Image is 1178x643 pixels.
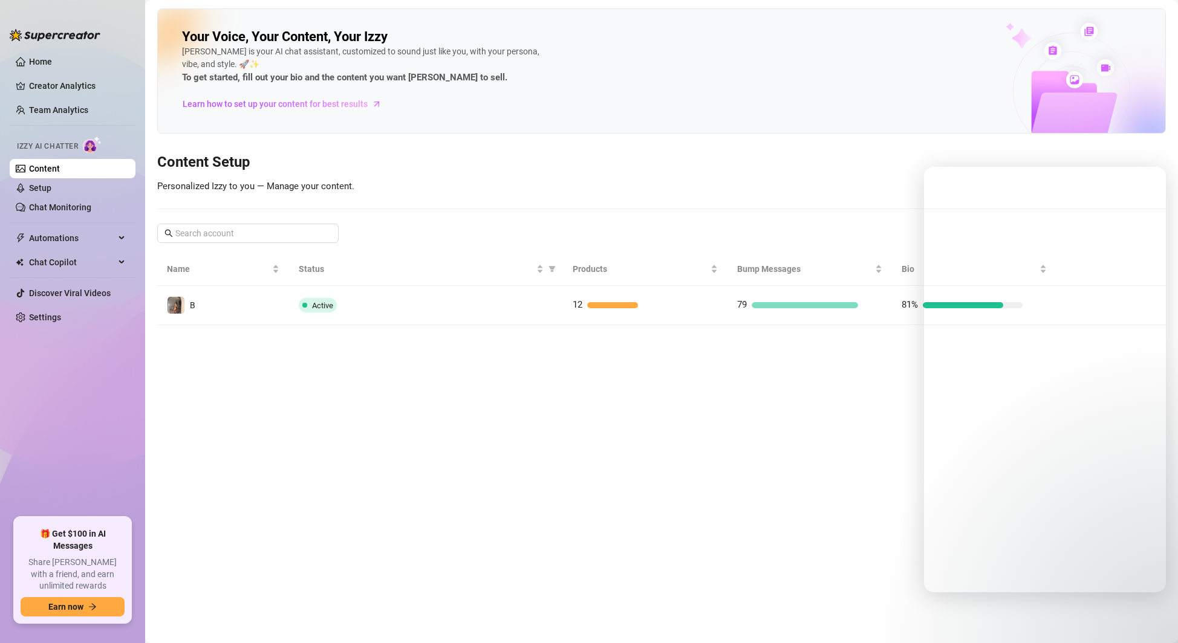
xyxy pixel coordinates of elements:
span: arrow-right [88,603,97,611]
span: Chat Copilot [29,253,115,272]
a: Learn how to set up your content for best results [182,94,391,114]
span: Earn now [48,602,83,612]
img: logo-BBDzfeDw.svg [10,29,100,41]
th: Status [289,253,563,286]
a: Home [29,57,52,66]
iframe: Intercom live chat [1137,602,1166,631]
th: Bio [892,253,1056,286]
th: Name [157,253,289,286]
img: AI Chatter [83,136,102,153]
a: Setup [29,183,51,193]
strong: To get started, fill out your bio and the content you want [PERSON_NAME] to sell. [182,72,507,83]
span: Name [167,262,270,276]
iframe: Intercom live chat [924,167,1166,592]
th: Products [563,253,727,286]
span: arrow-right [371,98,383,110]
span: thunderbolt [16,233,25,243]
span: 81% [902,299,918,310]
span: 12 [573,299,582,310]
span: 🎁 Get $100 in AI Messages [21,528,125,552]
h2: Your Voice, Your Content, Your Izzy [182,28,388,45]
th: Bump Messages [727,253,892,286]
a: Creator Analytics [29,76,126,95]
span: Automations [29,228,115,248]
span: Status [299,262,534,276]
h3: Content Setup [157,153,1166,172]
span: Bio [902,262,1037,276]
span: Active [312,301,333,310]
a: Chat Monitoring [29,202,91,212]
span: Bump Messages [737,262,873,276]
div: [PERSON_NAME] is your AI chat assistant, customized to sound just like you, with your persona, vi... [182,45,545,85]
input: Search account [175,227,322,240]
span: Personalized Izzy to you — Manage your content. [157,181,354,192]
a: Discover Viral Videos [29,288,111,298]
a: Settings [29,312,61,322]
span: search [164,229,173,237]
span: Products [573,262,708,276]
span: Share [PERSON_NAME] with a friend, and earn unlimited rewards [21,557,125,592]
span: Learn how to set up your content for best results [183,97,368,111]
button: Earn nowarrow-right [21,597,125,616]
a: Content [29,164,60,173]
span: B [190,300,195,310]
img: B [168,297,184,314]
a: Team Analytics [29,105,88,115]
img: Chat Copilot [16,258,24,267]
span: filter [548,265,556,273]
span: 79 [737,299,747,310]
span: filter [546,260,558,278]
span: Izzy AI Chatter [17,141,78,152]
img: ai-chatter-content-library-cLFOSyPT.png [978,10,1165,133]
